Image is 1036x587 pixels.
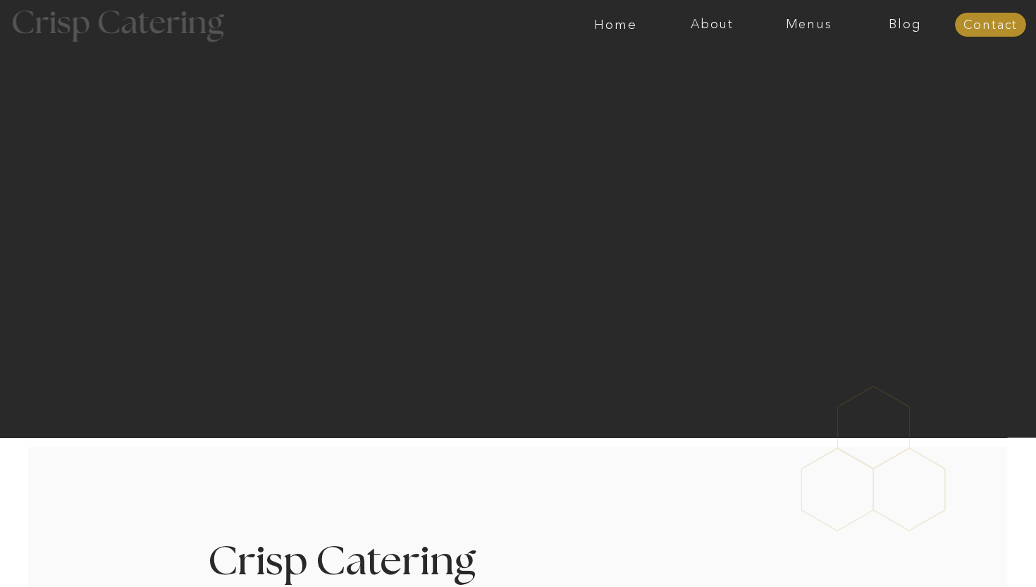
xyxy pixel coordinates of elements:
a: Menus [760,18,857,32]
a: Contact [955,18,1026,32]
h3: Crisp Catering [208,542,512,583]
a: Home [567,18,664,32]
a: Blog [857,18,954,32]
a: About [664,18,760,32]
